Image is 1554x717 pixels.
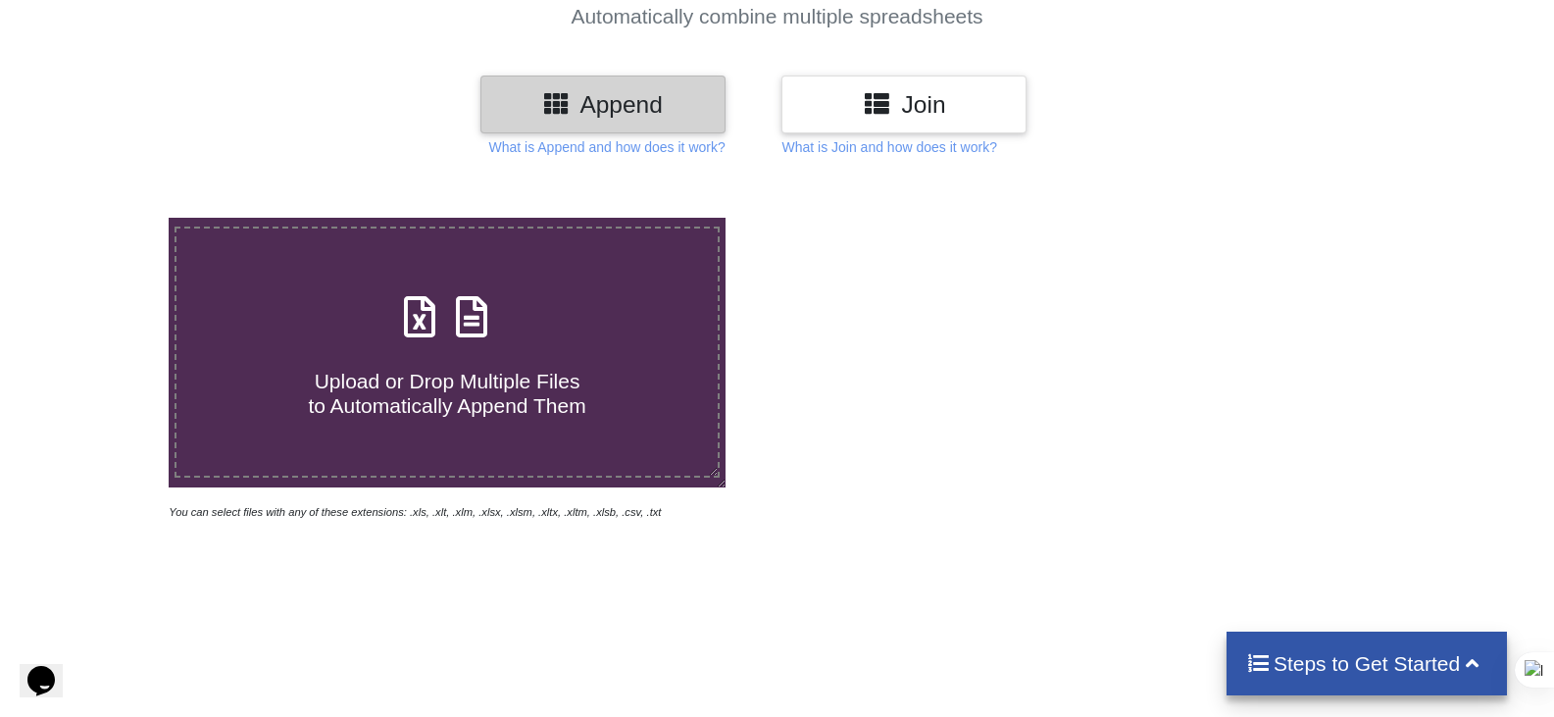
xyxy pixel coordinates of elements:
[781,137,996,157] p: What is Join and how does it work?
[488,137,725,157] p: What is Append and how does it work?
[495,90,711,119] h3: Append
[796,90,1012,119] h3: Join
[1246,651,1488,676] h4: Steps to Get Started
[169,506,661,518] i: You can select files with any of these extensions: .xls, .xlt, .xlm, .xlsx, .xlsm, .xltx, .xltm, ...
[308,370,585,417] span: Upload or Drop Multiple Files to Automatically Append Them
[20,639,82,697] iframe: chat widget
